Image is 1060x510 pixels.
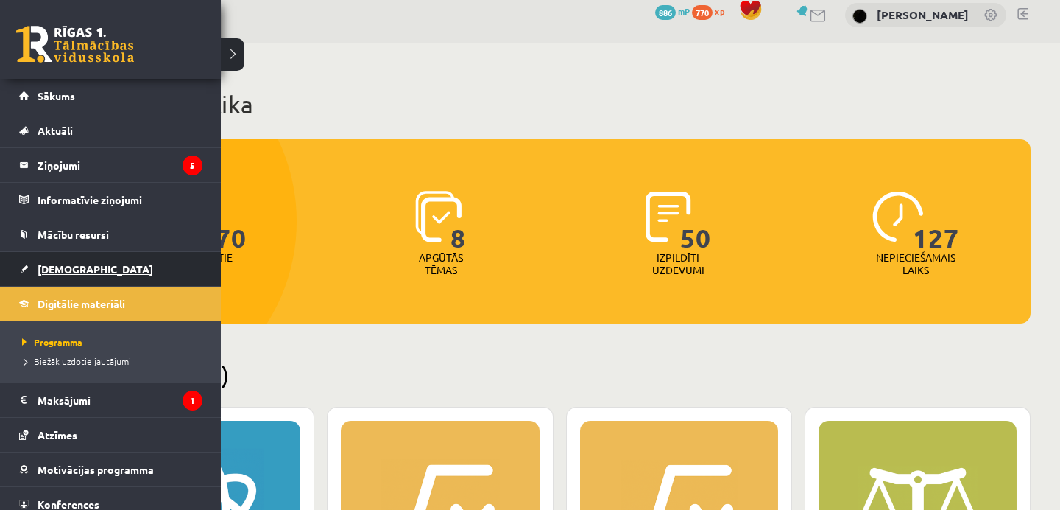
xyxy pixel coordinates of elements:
a: 770 xp [692,5,732,17]
a: Maksājumi1 [19,383,202,417]
legend: Informatīvie ziņojumi [38,183,202,217]
a: Sākums [19,79,202,113]
span: Motivācijas programma [38,463,154,476]
span: 770 [200,191,247,251]
span: xp [715,5,724,17]
p: Nepieciešamais laiks [876,251,955,276]
span: Programma [18,336,82,348]
a: Informatīvie ziņojumi [19,183,202,217]
span: 886 [655,5,676,20]
span: mP [678,5,690,17]
span: Atzīmes [38,428,77,441]
span: Biežāk uzdotie jautājumi [18,355,131,367]
span: [DEMOGRAPHIC_DATA] [38,262,153,276]
span: 8 [451,191,466,251]
a: Rīgas 1. Tālmācības vidusskola [16,26,134,63]
h2: Pieejamie (7) [88,360,1031,389]
legend: Ziņojumi [38,148,202,182]
a: 886 mP [655,5,690,17]
a: Mācību resursi [19,217,202,251]
a: Digitālie materiāli [19,287,202,321]
a: [DEMOGRAPHIC_DATA] [19,252,202,286]
a: Aktuāli [19,113,202,147]
span: 50 [680,191,711,251]
a: Biežāk uzdotie jautājumi [18,354,206,368]
i: 5 [183,156,202,175]
a: Atzīmes [19,418,202,452]
span: Mācību resursi [38,228,109,241]
a: Programma [18,335,206,349]
span: 127 [913,191,959,251]
a: [PERSON_NAME] [877,7,969,22]
i: 1 [183,391,202,411]
h1: Mana statistika [88,90,1031,119]
img: Amanda Solvita Hodasēviča [852,9,867,24]
img: icon-clock-7be60019b62300814b6bd22b8e044499b485619524d84068768e800edab66f18.svg [872,191,924,242]
img: icon-learned-topics-4a711ccc23c960034f471b6e78daf4a3bad4a20eaf4de84257b87e66633f6470.svg [415,191,462,242]
p: Izpildīti uzdevumi [649,251,707,276]
span: Sākums [38,89,75,102]
img: icon-completed-tasks-ad58ae20a441b2904462921112bc710f1caf180af7a3daa7317a5a94f2d26646.svg [646,191,691,242]
span: Digitālie materiāli [38,297,125,310]
a: Ziņojumi5 [19,148,202,182]
span: Aktuāli [38,124,73,137]
span: 770 [692,5,713,20]
legend: Maksājumi [38,383,202,417]
p: Apgūtās tēmas [412,251,470,276]
a: Motivācijas programma [19,453,202,486]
